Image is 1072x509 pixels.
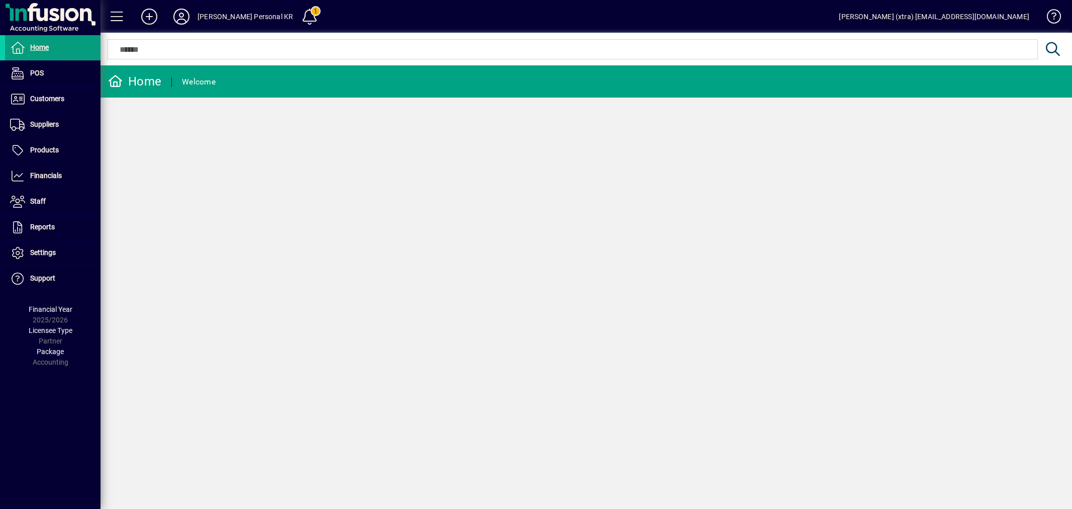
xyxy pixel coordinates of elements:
div: Welcome [182,74,216,90]
span: Products [30,146,59,154]
a: Reports [5,215,101,240]
span: Customers [30,95,64,103]
span: POS [30,69,44,77]
a: Support [5,266,101,291]
span: Package [37,348,64,356]
span: Settings [30,248,56,257]
span: Staff [30,197,46,205]
span: Reports [30,223,55,231]
div: [PERSON_NAME] Personal KR [198,9,293,25]
span: Suppliers [30,120,59,128]
span: Financials [30,172,62,180]
div: Home [108,73,161,90]
div: [PERSON_NAME] (xtra) [EMAIL_ADDRESS][DOMAIN_NAME] [839,9,1029,25]
a: Staff [5,189,101,214]
a: Suppliers [5,112,101,137]
a: Knowledge Base [1039,2,1059,35]
span: Licensee Type [29,326,72,334]
span: Support [30,274,55,282]
span: Home [30,43,49,51]
a: Customers [5,87,101,112]
button: Add [133,8,165,26]
a: Products [5,138,101,163]
a: Settings [5,240,101,266]
button: Profile [165,8,198,26]
a: POS [5,61,101,86]
a: Financials [5,163,101,189]
span: Financial Year [29,305,72,313]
